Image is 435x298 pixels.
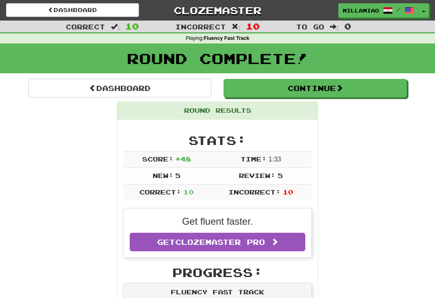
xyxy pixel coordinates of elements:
span: Correct [66,23,105,31]
span: 1 : 33 [269,156,281,163]
span: : [232,23,240,30]
span: : [330,23,339,30]
span: 10 [125,21,139,31]
h1: Round Complete! [3,50,432,66]
a: Dashboard [6,3,139,17]
span: + 48 [175,155,191,163]
span: 10 [246,21,260,31]
span: To go [296,23,324,31]
span: / [397,6,401,12]
p: Get fluent faster. [130,215,305,228]
span: Correct: [139,188,181,196]
a: GetClozemaster Pro [130,233,305,251]
span: 5 [278,172,283,179]
a: millamiao / [338,3,419,18]
h2: Stats: [123,134,312,147]
span: Incorrect: [228,188,281,196]
span: 5 [175,172,180,179]
span: Clozemaster Pro [175,238,265,246]
h2: Progress: [123,266,312,279]
span: 0 [344,21,351,31]
span: Score: [142,155,174,163]
span: Review: [239,172,275,179]
span: New: [153,172,174,179]
div: Round Results [117,102,318,120]
span: Incorrect [175,23,226,31]
span: Time: [240,155,267,163]
span: : [111,23,120,30]
strong: Fluency Fast Track [204,35,249,41]
a: Dashboard [28,79,211,97]
button: Continue [224,79,407,97]
span: millamiao [343,7,379,14]
a: Clozemaster [151,3,284,17]
span: 10 [283,188,293,196]
span: 10 [183,188,194,196]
